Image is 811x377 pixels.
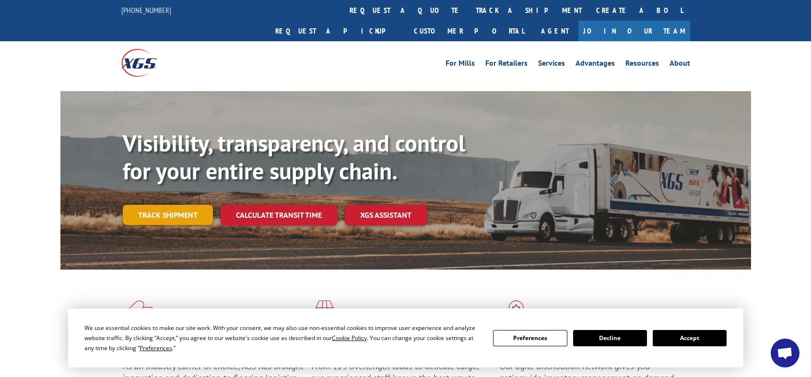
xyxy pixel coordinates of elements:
b: Visibility, transparency, and control for your entire supply chain. [123,128,465,186]
a: Resources [625,59,659,70]
img: xgs-icon-focused-on-flooring-red [311,300,334,325]
a: XGS ASSISTANT [345,205,427,225]
img: xgs-icon-total-supply-chain-intelligence-red [123,300,153,325]
a: Track shipment [123,205,213,225]
a: Join Our Team [578,21,690,41]
a: Request a pickup [268,21,407,41]
a: For Retailers [485,59,528,70]
a: Advantages [576,59,615,70]
a: Services [538,59,565,70]
div: Cookie Consent Prompt [68,308,743,367]
button: Accept [653,330,727,346]
button: Preferences [493,330,567,346]
a: Calculate transit time [221,205,337,225]
span: Preferences [140,344,172,352]
a: About [670,59,690,70]
a: Customer Portal [407,21,531,41]
a: [PHONE_NUMBER] [121,5,171,15]
a: For Mills [446,59,475,70]
div: Open chat [771,339,799,367]
a: Agent [531,21,578,41]
div: We use essential cookies to make our site work. With your consent, we may also use non-essential ... [84,323,482,353]
span: Cookie Policy [332,334,367,342]
button: Decline [573,330,647,346]
img: xgs-icon-flagship-distribution-model-red [500,300,533,325]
